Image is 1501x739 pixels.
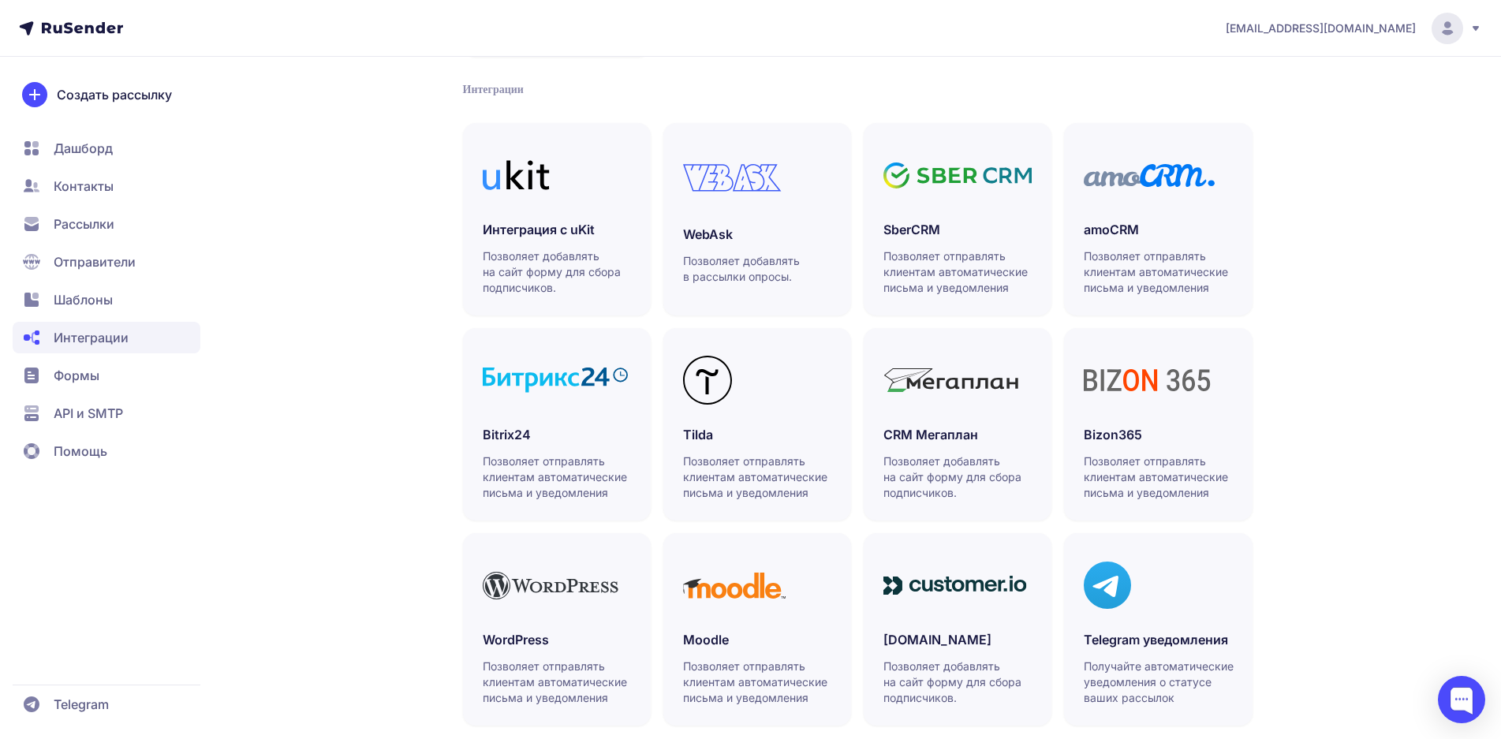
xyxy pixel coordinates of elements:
[883,248,1033,296] p: Позволяет отправлять клиентам автоматические письма и уведомления
[883,425,1032,444] h3: CRM Мегаплан
[463,82,1253,98] div: Интеграции
[663,533,851,726] a: MoodleПозволяет отправлять клиентам автоматические письма и уведомления
[864,533,1051,726] a: [DOMAIN_NAME]Позволяет добавлять на сайт форму для сбора подписчиков.
[883,220,1032,239] h3: SberCRM
[883,630,1032,649] h3: [DOMAIN_NAME]
[57,85,172,104] span: Создать рассылку
[463,328,651,521] a: Bitrix24Позволяет отправлять клиентам автоматические письма и уведомления
[54,177,114,196] span: Контакты
[54,215,114,233] span: Рассылки
[54,328,129,347] span: Интеграции
[54,442,107,461] span: Помощь
[54,695,109,714] span: Telegram
[1064,123,1252,315] a: amoCRMПозволяет отправлять клиентам автоматические письма и уведомления
[1084,425,1232,444] h3: Bizon365
[683,425,831,444] h3: Tilda
[1084,630,1232,649] h3: Telegram уведомления
[883,453,1033,501] p: Позволяет добавлять на сайт форму для сбора подписчиков.
[663,328,851,521] a: TildaПозволяет отправлять клиентам автоматические письма и уведомления
[683,659,833,706] p: Позволяет отправлять клиентам автоматические письма и уведомления
[1226,21,1416,36] span: [EMAIL_ADDRESS][DOMAIN_NAME]
[683,225,831,244] h3: WebAsk
[683,453,833,501] p: Позволяет отправлять клиентам автоматические письма и уведомления
[483,630,631,649] h3: WordPress
[483,659,633,706] p: Позволяет отправлять клиентам автоматические письма и уведомления
[683,630,831,649] h3: Moodle
[1084,659,1234,706] p: Получайте автоматические уведомления о статусе ваших рассылок
[1064,533,1252,726] a: Telegram уведомленияПолучайте автоматические уведомления о статусе ваших рассылок
[13,689,200,720] a: Telegram
[483,248,633,296] p: Позволяет добавлять на сайт форму для сбора подписчиков.
[54,139,113,158] span: Дашборд
[483,220,631,239] h3: Интеграция с uKit
[54,252,136,271] span: Отправители
[483,453,633,501] p: Позволяет отправлять клиентам автоматические письма и уведомления
[883,659,1033,706] p: Позволяет добавлять на сайт форму для сбора подписчиков.
[463,123,651,315] a: Интеграция с uKitПозволяет добавлять на сайт форму для сбора подписчиков.
[683,253,833,285] p: Позволяет добавлять в рассылки опросы.
[54,404,123,423] span: API и SMTP
[864,123,1051,315] a: SberCRMПозволяет отправлять клиентам автоматические письма и уведомления
[54,290,113,309] span: Шаблоны
[663,123,851,315] a: WebAskПозволяет добавлять в рассылки опросы.
[864,328,1051,521] a: CRM МегапланПозволяет добавлять на сайт форму для сбора подписчиков.
[1084,248,1234,296] p: Позволяет отправлять клиентам автоматические письма и уведомления
[1064,328,1252,521] a: Bizon365Позволяет отправлять клиентам автоматические письма и уведомления
[54,366,99,385] span: Формы
[1084,453,1234,501] p: Позволяет отправлять клиентам автоматические письма и уведомления
[1084,220,1232,239] h3: amoCRM
[483,425,631,444] h3: Bitrix24
[463,533,651,726] a: WordPressПозволяет отправлять клиентам автоматические письма и уведомления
